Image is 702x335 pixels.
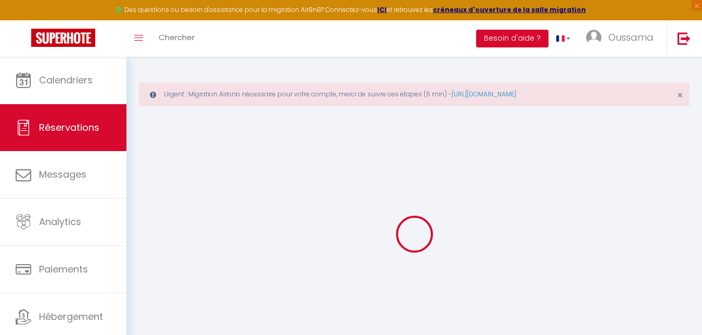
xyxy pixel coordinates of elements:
[433,5,586,14] a: créneaux d'ouverture de la salle migration
[39,310,103,323] span: Hébergement
[608,31,654,44] span: Oussama
[578,20,667,57] a: ... Oussama
[151,20,202,57] a: Chercher
[377,5,387,14] a: ICI
[586,30,602,45] img: ...
[8,4,40,35] button: Ouvrir le widget de chat LiveChat
[39,168,86,181] span: Messages
[677,89,683,102] span: ×
[452,90,516,98] a: [URL][DOMAIN_NAME]
[159,32,195,43] span: Chercher
[678,32,691,45] img: logout
[139,82,690,106] div: Urgent : Migration Airbnb nécessaire pour votre compte, merci de suivre ces étapes (5 min) -
[39,73,93,86] span: Calendriers
[476,30,548,47] button: Besoin d'aide ?
[31,29,95,47] img: Super Booking
[39,263,88,276] span: Paiements
[39,121,99,134] span: Réservations
[39,215,81,228] span: Analytics
[677,91,683,100] button: Close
